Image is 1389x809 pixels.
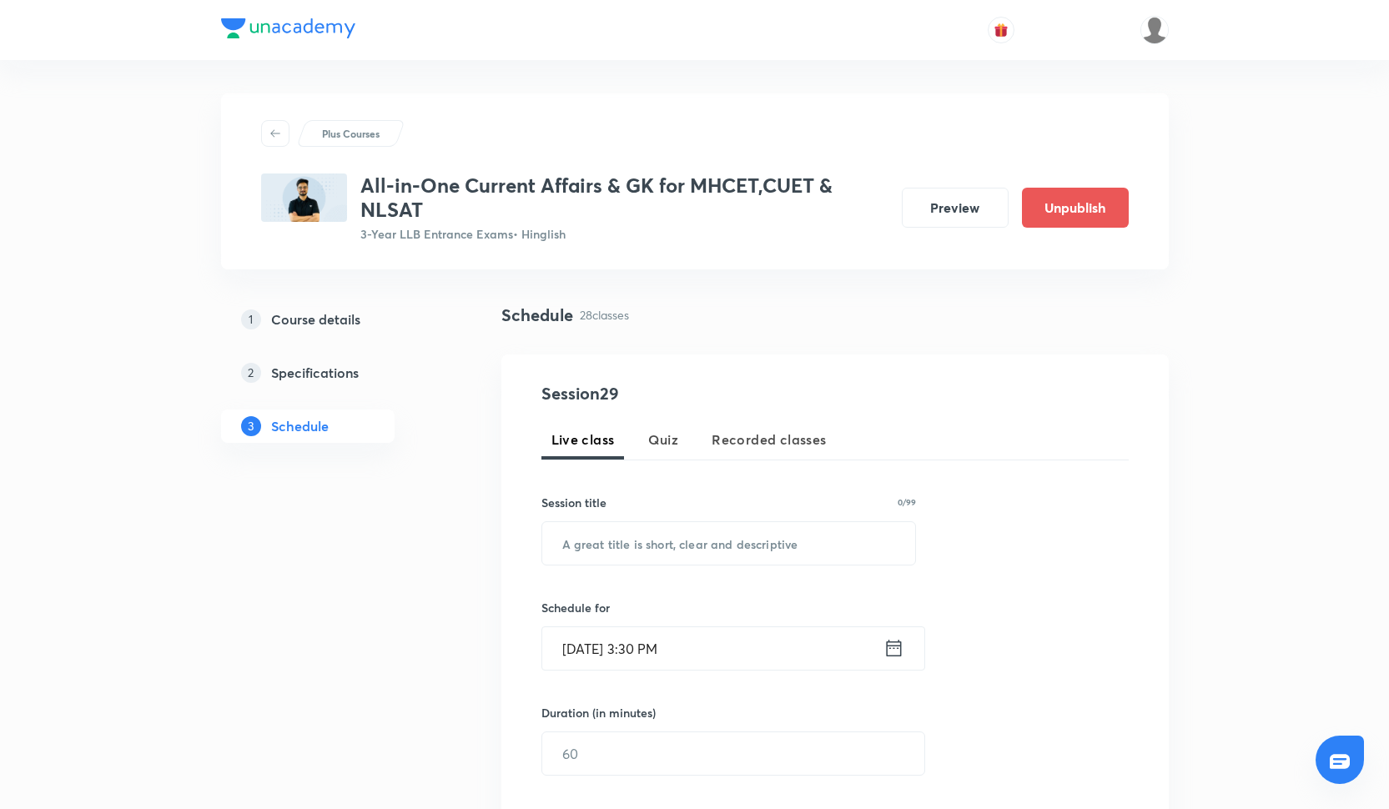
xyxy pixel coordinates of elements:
[1140,16,1169,44] img: Samridhya Pal
[221,303,448,336] a: 1Course details
[271,363,359,383] h5: Specifications
[261,173,347,222] img: 55E830A0-DAEF-4A12-8A66-AA895D2DA24E_plus.png
[712,430,826,450] span: Recorded classes
[360,173,888,222] h3: All-in-One Current Affairs & GK for MHCET,CUET & NLSAT
[241,309,261,329] p: 1
[271,309,360,329] h5: Course details
[221,18,355,43] a: Company Logo
[221,356,448,389] a: 2Specifications
[1022,188,1129,228] button: Unpublish
[902,188,1009,228] button: Preview
[542,732,924,775] input: 60
[580,306,629,324] p: 28 classes
[221,18,355,38] img: Company Logo
[551,430,615,450] span: Live class
[241,363,261,383] p: 2
[648,430,679,450] span: Quiz
[994,23,1009,38] img: avatar
[322,126,380,141] p: Plus Courses
[541,599,917,616] h6: Schedule for
[241,416,261,436] p: 3
[541,704,656,721] h6: Duration (in minutes)
[360,225,888,243] p: 3-Year LLB Entrance Exams • Hinglish
[271,416,329,436] h5: Schedule
[541,381,846,406] h4: Session 29
[898,498,916,506] p: 0/99
[542,522,916,565] input: A great title is short, clear and descriptive
[501,303,573,328] h4: Schedule
[541,494,606,511] h6: Session title
[988,17,1014,43] button: avatar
